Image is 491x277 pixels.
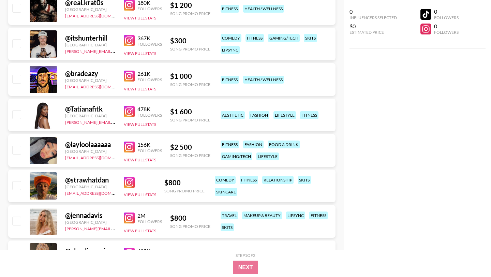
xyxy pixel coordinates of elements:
div: @ bradeazy [65,69,116,78]
img: Instagram [124,142,135,152]
div: $ 2 500 [170,143,210,151]
div: makeup & beauty [242,212,282,219]
div: 0 [434,23,459,30]
div: comedy [221,34,241,42]
img: Instagram [124,106,135,117]
div: fitness [240,176,258,184]
div: 485K [137,248,162,254]
div: Followers [137,77,162,82]
div: 261K [137,70,162,77]
div: Followers [137,6,162,11]
div: fitness [221,5,239,13]
div: Estimated Price [349,30,397,35]
div: Followers [137,219,162,224]
button: View Full Stats [124,86,156,91]
img: Instagram [124,213,135,223]
div: $ 3 600 [170,249,210,258]
button: Next [233,261,258,274]
button: View Full Stats [124,192,156,197]
div: Song Promo Price [170,82,210,87]
div: @ claudiamariewalsh [65,247,116,255]
div: comedy [215,176,236,184]
div: skits [304,34,317,42]
div: $ 1 000 [170,72,210,81]
div: @ Tatianafitk [65,105,116,113]
div: Song Promo Price [164,188,205,193]
div: Followers [434,15,459,20]
div: fitness [221,141,239,148]
div: 0 [349,8,397,15]
div: [GEOGRAPHIC_DATA] [65,184,116,189]
iframe: Drift Widget Chat Controller [457,243,483,269]
div: food & drink [268,141,300,148]
div: $ 1 200 [170,1,210,10]
div: @ jennadavis [65,211,116,220]
div: Song Promo Price [170,153,210,158]
div: gaming/tech [268,34,300,42]
div: [GEOGRAPHIC_DATA] [65,113,116,118]
a: [PERSON_NAME][EMAIL_ADDRESS][DOMAIN_NAME] [65,225,166,231]
div: $ 800 [170,214,210,222]
div: @ strawhatdan [65,176,116,184]
a: [EMAIL_ADDRESS][DOMAIN_NAME] [65,12,134,18]
div: Song Promo Price [170,46,210,52]
div: [GEOGRAPHIC_DATA] [65,42,116,47]
div: fitness [221,76,239,84]
div: 156K [137,141,162,148]
div: relationship [262,176,294,184]
div: health / wellness [243,5,284,13]
div: lifestyle [273,111,296,119]
div: @ layloolaaaaaa [65,140,116,149]
div: Followers [137,42,162,47]
div: skits [298,176,311,184]
div: gaming/tech [221,152,252,160]
div: Followers [137,113,162,118]
div: 0 [434,8,459,15]
div: lipsync [286,212,305,219]
div: fitness [245,34,264,42]
div: Song Promo Price [170,11,210,16]
a: [EMAIL_ADDRESS][DOMAIN_NAME] [65,189,134,196]
div: Influencers Selected [349,15,397,20]
img: Instagram [124,71,135,82]
div: Song Promo Price [170,117,210,122]
div: 367K [137,35,162,42]
div: health / wellness [243,76,284,84]
div: Song Promo Price [170,224,210,229]
img: Instagram [124,177,135,188]
img: Instagram [124,35,135,46]
div: lipsync [221,46,240,54]
div: [GEOGRAPHIC_DATA] [65,149,116,154]
div: travel [221,212,238,219]
div: [GEOGRAPHIC_DATA] [65,220,116,225]
div: fitness [300,111,318,119]
div: 2M [137,212,162,219]
div: [GEOGRAPHIC_DATA] [65,78,116,83]
button: View Full Stats [124,122,156,127]
button: View Full Stats [124,228,156,233]
a: [PERSON_NAME][EMAIL_ADDRESS][DOMAIN_NAME] [65,118,166,125]
div: 478K [137,106,162,113]
div: $ 800 [164,178,205,187]
div: @ itshunterhill [65,34,116,42]
img: Instagram [124,248,135,259]
a: [EMAIL_ADDRESS][DOMAIN_NAME] [65,154,134,160]
div: lifestyle [256,152,279,160]
a: [EMAIL_ADDRESS][DOMAIN_NAME] [65,83,134,89]
div: Step 1 of 2 [236,253,255,258]
div: fashion [243,141,264,148]
div: aesthetic [221,111,245,119]
div: skincare [215,188,237,196]
div: $0 [349,23,397,30]
div: $ 300 [170,37,210,45]
button: View Full Stats [124,157,156,162]
div: fashion [249,111,269,119]
div: [GEOGRAPHIC_DATA] [65,7,116,12]
div: Followers [137,148,162,153]
div: $ 1 600 [170,107,210,116]
a: [PERSON_NAME][EMAIL_ADDRESS][DOMAIN_NAME] [65,47,166,54]
div: fitness [309,212,328,219]
button: View Full Stats [124,51,156,56]
button: View Full Stats [124,15,156,20]
div: Followers [434,30,459,35]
